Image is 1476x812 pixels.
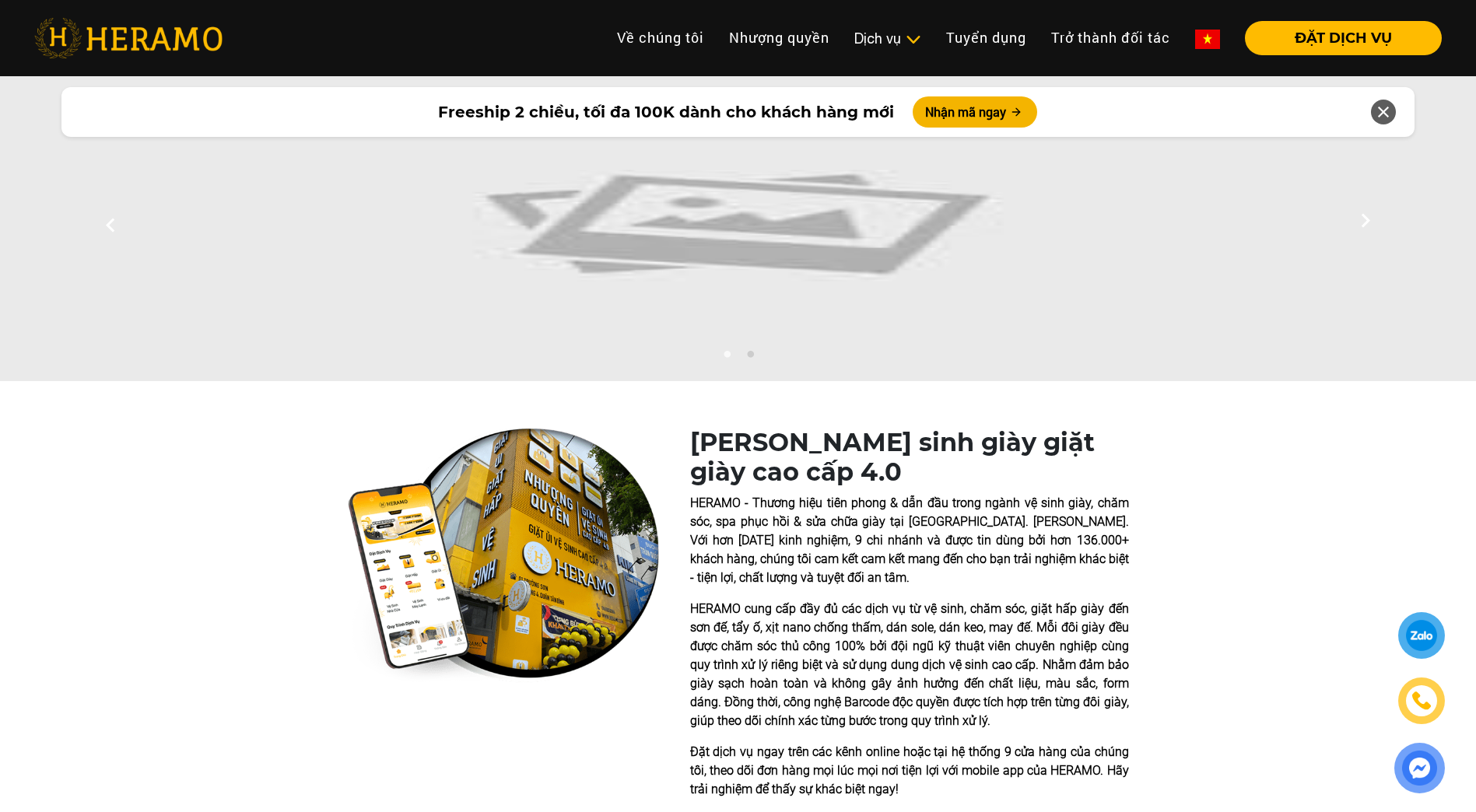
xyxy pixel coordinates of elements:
[690,600,1129,730] p: HERAMO cung cấp đầy đủ các dịch vụ từ vệ sinh, chăm sóc, giặt hấp giày đến sơn đế, tẩy ố, xịt nan...
[438,100,894,124] span: Freeship 2 chiều, tối đa 100K dành cho khách hàng mới
[742,350,758,366] button: 2
[1039,21,1183,54] a: Trở thành đối tác
[913,96,1037,128] button: Nhận mã ngay
[717,21,842,54] a: Nhượng quyền
[1245,21,1442,55] button: ĐẶT DỊCH VỤ
[719,350,734,366] button: 1
[854,28,921,49] div: Dịch vụ
[690,428,1129,488] h1: [PERSON_NAME] sinh giày giặt giày cao cấp 4.0
[1195,30,1220,49] img: vn-flag.png
[934,21,1039,54] a: Tuyển dụng
[348,428,659,683] img: heramo-quality-banner
[1413,692,1431,709] img: phone-icon
[1232,31,1442,45] a: ĐẶT DỊCH VỤ
[690,743,1129,799] p: Đặt dịch vụ ngay trên các kênh online hoặc tại hệ thống 9 cửa hàng của chúng tôi, theo dõi đơn hà...
[605,21,717,54] a: Về chúng tôi
[690,494,1129,587] p: HERAMO - Thương hiệu tiên phong & dẫn đầu trong ngành vệ sinh giày, chăm sóc, spa phục hồi & sửa ...
[905,32,921,47] img: subToggleIcon
[1401,680,1443,722] a: phone-icon
[34,18,223,58] img: heramo-logo.png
